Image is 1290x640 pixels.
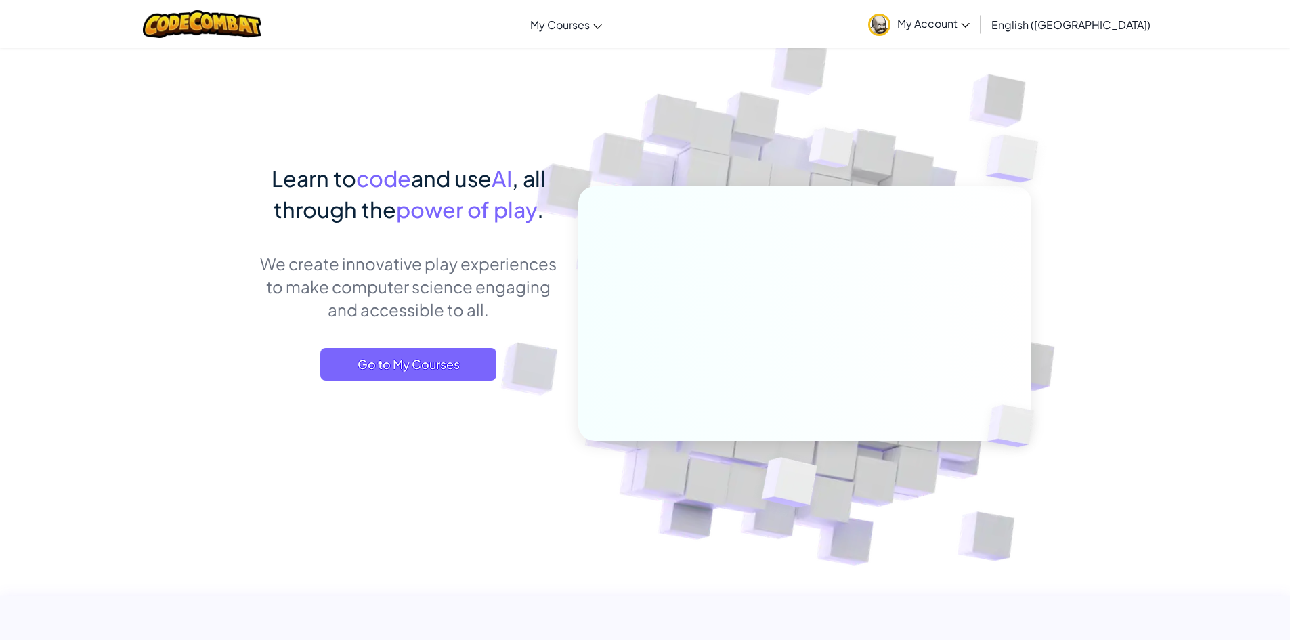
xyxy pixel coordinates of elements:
[783,101,880,202] img: Overlap cubes
[985,6,1157,43] a: English ([GEOGRAPHIC_DATA])
[537,196,544,223] span: .
[259,252,558,321] p: We create innovative play experiences to make computer science engaging and accessible to all.
[868,14,890,36] img: avatar
[356,165,411,192] span: code
[991,18,1151,32] span: English ([GEOGRAPHIC_DATA])
[523,6,609,43] a: My Courses
[861,3,976,45] a: My Account
[396,196,537,223] span: power of play
[143,10,261,38] img: CodeCombat logo
[959,102,1076,216] img: Overlap cubes
[530,18,590,32] span: My Courses
[897,16,970,30] span: My Account
[728,429,849,541] img: Overlap cubes
[492,165,512,192] span: AI
[272,165,356,192] span: Learn to
[964,377,1066,475] img: Overlap cubes
[411,165,492,192] span: and use
[320,348,496,381] a: Go to My Courses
